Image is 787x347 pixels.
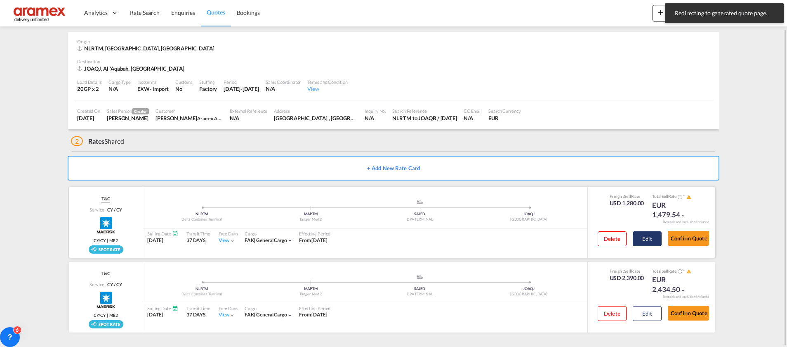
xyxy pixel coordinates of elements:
[219,311,236,318] div: Viewicon-chevron-down
[207,9,225,16] span: Quotes
[610,199,644,207] div: USD 1,280.00
[245,237,287,244] div: general cargo
[109,312,118,318] span: ME2
[147,305,178,311] div: Sailing Date
[686,194,691,200] button: icon-alert
[186,311,210,318] div: 37 DAYS
[287,238,293,243] md-icon: icon-chevron-down
[186,231,210,237] div: Transit Time
[219,237,236,244] div: Viewicon-chevron-down
[106,238,109,243] span: |
[633,306,662,321] button: Edit
[77,79,102,85] div: Load Details
[147,217,256,222] div: Delta Container Terminal
[287,312,293,318] md-icon: icon-chevron-down
[488,114,521,122] div: EUR
[676,194,682,200] button: Spot Rates are dynamic & can fluctuate with time
[89,320,123,328] img: Spot_rate_rollable_v2.png
[175,79,193,85] div: Customs
[106,312,109,318] span: |
[652,275,693,295] div: EUR 2,434.50
[147,231,178,237] div: Sailing Date
[71,137,124,146] div: Shared
[682,269,686,273] span: Subject to Remarks
[230,108,267,114] div: External Reference
[237,9,260,16] span: Bookings
[662,269,668,273] span: Sell
[105,207,122,213] div: CY / CY
[230,114,267,122] div: N/A
[172,231,178,237] md-icon: Schedules Available
[254,311,255,318] span: |
[392,114,457,122] div: NLRTM to JOAQB / 12 Aug 2025
[90,281,105,288] span: Service:
[652,193,693,200] div: Total Rate
[657,295,715,299] div: Remark and Inclusion included
[186,237,210,244] div: 37 DAYS
[172,305,178,311] md-icon: Schedules Available
[365,114,386,122] div: N/A
[12,4,68,22] img: dca169e0c7e311edbe1137055cab269e.png
[245,231,293,237] div: Cargo
[682,194,686,199] span: Subject to Remarks
[199,85,217,93] div: Factory Stuffing
[610,274,644,282] div: USD 2,390.00
[256,217,365,222] div: Tanger Med 2
[89,320,123,328] div: Rollable available
[77,85,102,93] div: 20GP x 2
[77,114,100,122] div: 12 Aug 2025
[84,45,214,52] span: NLRTM, [GEOGRAPHIC_DATA], [GEOGRAPHIC_DATA]
[186,305,210,311] div: Transit Time
[156,108,223,114] div: Customer
[197,115,230,121] span: Aramex Amman
[96,215,116,235] img: Maersk Spot
[147,212,256,217] div: NLRTM
[150,85,169,93] div: - import
[229,312,235,318] md-icon: icon-chevron-down
[474,217,583,222] div: [GEOGRAPHIC_DATA]
[633,231,662,246] button: Edit
[105,281,122,288] div: CY / CY
[656,9,687,16] span: New
[474,292,583,297] div: [GEOGRAPHIC_DATA]
[71,136,83,146] span: 2
[299,237,328,243] span: From [DATE]
[624,194,631,199] span: Sell
[256,286,365,292] div: MAPTM
[365,292,474,297] div: DPA TERMINAL
[415,200,425,204] md-icon: assets/icons/custom/ship-fill.svg
[299,311,328,318] span: From [DATE]
[488,108,521,114] div: Search Currency
[256,212,365,217] div: MAPTM
[662,194,668,199] span: Sell
[299,305,330,311] div: Effective Period
[94,238,106,243] span: CY/CY
[219,231,238,237] div: Free Days
[415,275,425,279] md-icon: assets/icons/custom/ship-fill.svg
[147,286,256,292] div: NLRTM
[199,79,217,85] div: Stuffing
[90,207,105,213] span: Service:
[307,85,347,93] div: View
[274,108,358,114] div: Address
[266,85,301,93] div: N/A
[274,114,358,122] div: Amman , Jordan
[108,79,131,85] div: Cargo Type
[680,288,686,293] md-icon: icon-chevron-down
[77,65,186,72] div: JOAQJ, Al 'Aqabah, Middle East
[107,108,149,114] div: Sales Person
[156,114,223,122] div: Hanada Zoqash
[109,238,118,243] span: ME2
[147,292,256,297] div: Delta Container Terminal
[224,85,259,93] div: 12 Aug 2025
[299,311,328,318] div: From 12 Aug 2025
[676,269,682,275] button: Spot Rates are dynamic & can fluctuate with time
[89,245,123,254] img: Spot_rate_rollable_v2.png
[171,9,195,16] span: Enquiries
[89,245,123,254] div: Rollable available
[652,200,693,220] div: EUR 1,479.54
[299,237,328,244] div: From 12 Aug 2025
[245,237,257,243] span: FAK
[256,292,365,297] div: Tanger Med 2
[147,237,178,244] div: [DATE]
